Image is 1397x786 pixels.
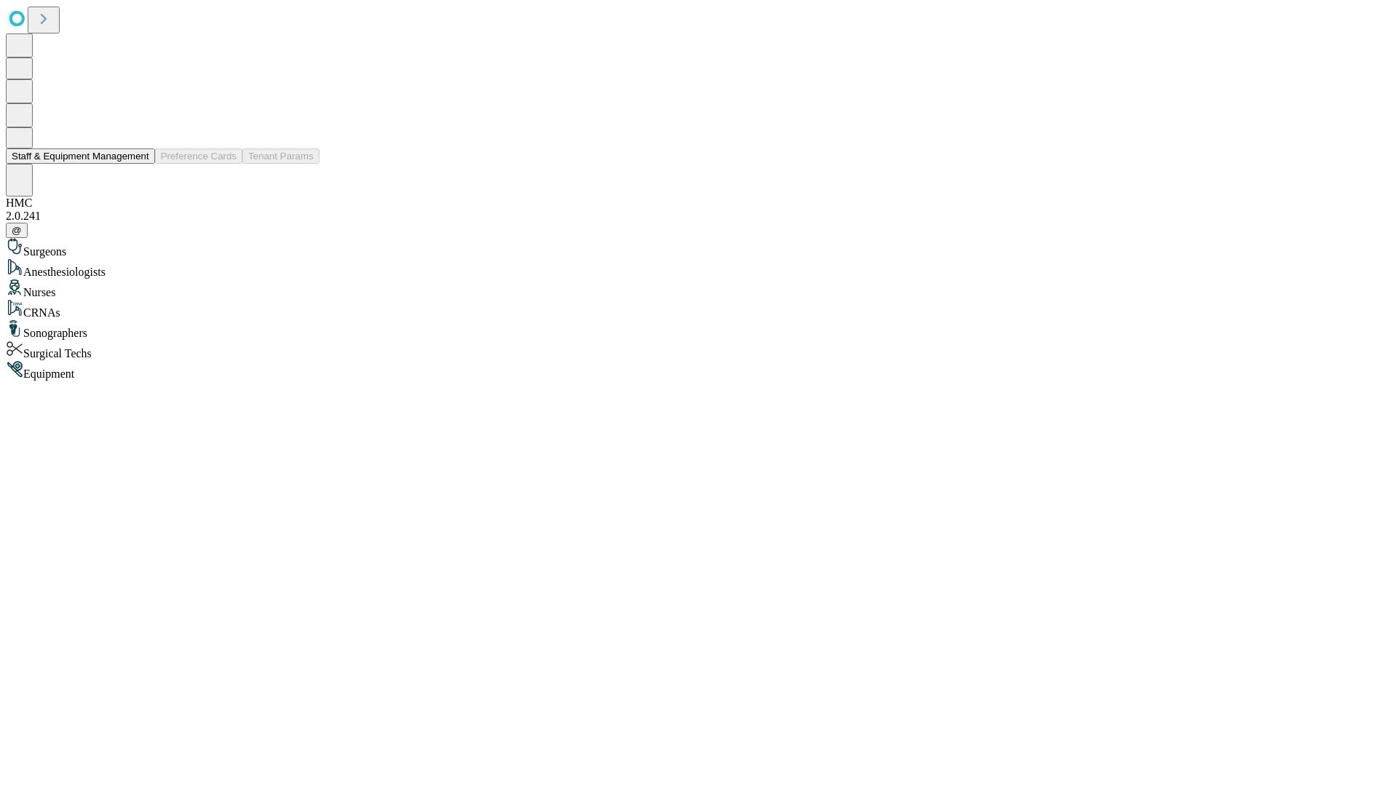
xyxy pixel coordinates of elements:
[6,238,1391,258] div: Surgeons
[6,148,155,164] button: Staff & Equipment Management
[6,299,1391,319] div: CRNAs
[155,148,242,164] button: Preference Cards
[6,210,1391,223] div: 2.0.241
[6,340,1391,360] div: Surgical Techs
[6,196,1391,210] div: HMC
[6,319,1391,340] div: Sonographers
[6,360,1391,381] div: Equipment
[242,148,319,164] button: Tenant Params
[6,258,1391,279] div: Anesthesiologists
[6,279,1391,299] div: Nurses
[6,223,28,238] button: @
[12,225,22,236] span: @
